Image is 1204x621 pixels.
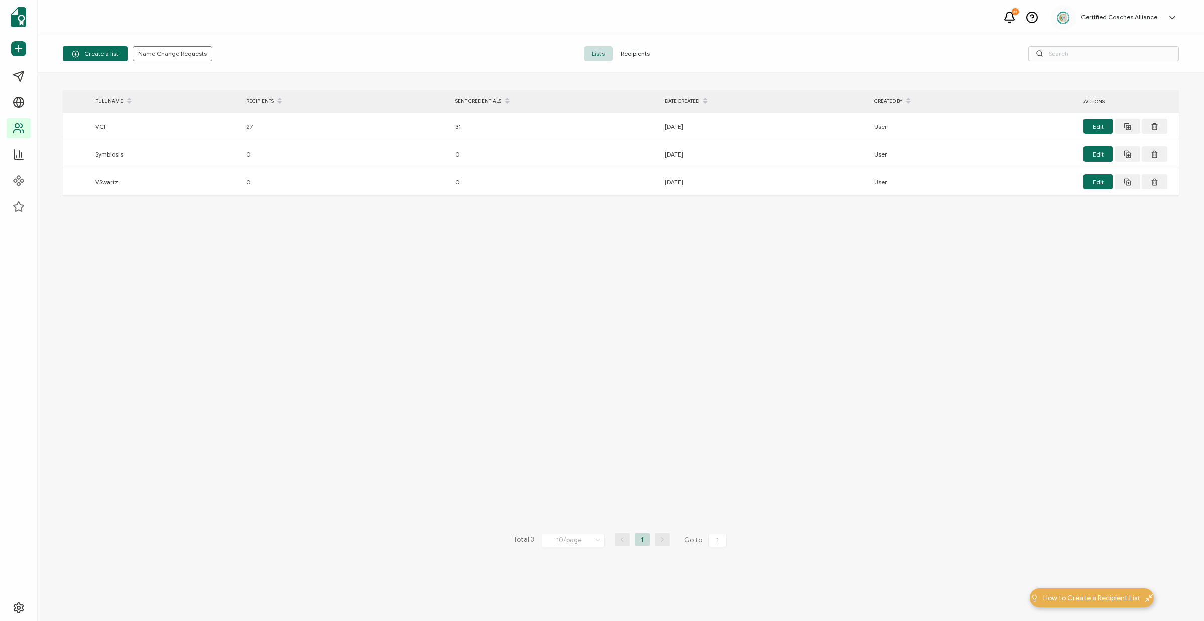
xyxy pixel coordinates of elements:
h5: Certified Coaches Alliance [1081,14,1157,21]
li: 1 [635,533,650,546]
div: ACTIONS [1078,96,1179,107]
button: Edit [1083,174,1113,189]
button: Name Change Requests [133,46,212,61]
div: [DATE] [660,121,869,132]
input: Search [1028,46,1179,61]
div: 27 [241,121,450,132]
div: [DATE] [660,176,869,188]
img: sertifier-logomark-colored.svg [11,7,26,27]
div: [DATE] [660,148,869,160]
div: CREATED BY [869,93,1078,110]
span: Recipients [613,46,658,61]
div: 0 [450,176,660,188]
span: Create a list [72,50,118,58]
div: SENT CREDENTIALS [450,93,660,110]
div: Symbiosis [90,148,241,160]
div: 23 [1012,8,1019,15]
div: User [869,148,1078,160]
div: FULL NAME [90,93,241,110]
span: Total 3 [513,533,534,547]
div: DATE CREATED [660,93,869,110]
iframe: Chat Widget [1154,573,1204,621]
div: 31 [450,121,660,132]
div: 0 [241,148,450,160]
div: User [869,121,1078,132]
span: Go to [684,533,729,547]
div: VCI [90,121,241,132]
div: VSwartz [90,176,241,188]
div: User [869,176,1078,188]
button: Edit [1083,146,1113,162]
span: Name Change Requests [138,51,207,57]
input: Select [542,534,605,547]
span: Lists [584,46,613,61]
img: 2aa27aa7-df99-43f9-bc54-4d90c804c2bd.png [1056,10,1071,25]
div: 0 [241,176,450,188]
div: RECIPIENTS [241,93,450,110]
img: minimize-icon.svg [1145,594,1153,602]
div: 0 [450,148,660,160]
span: How to Create a Recipient List [1043,593,1140,603]
button: Create a list [63,46,128,61]
button: Edit [1083,119,1113,134]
